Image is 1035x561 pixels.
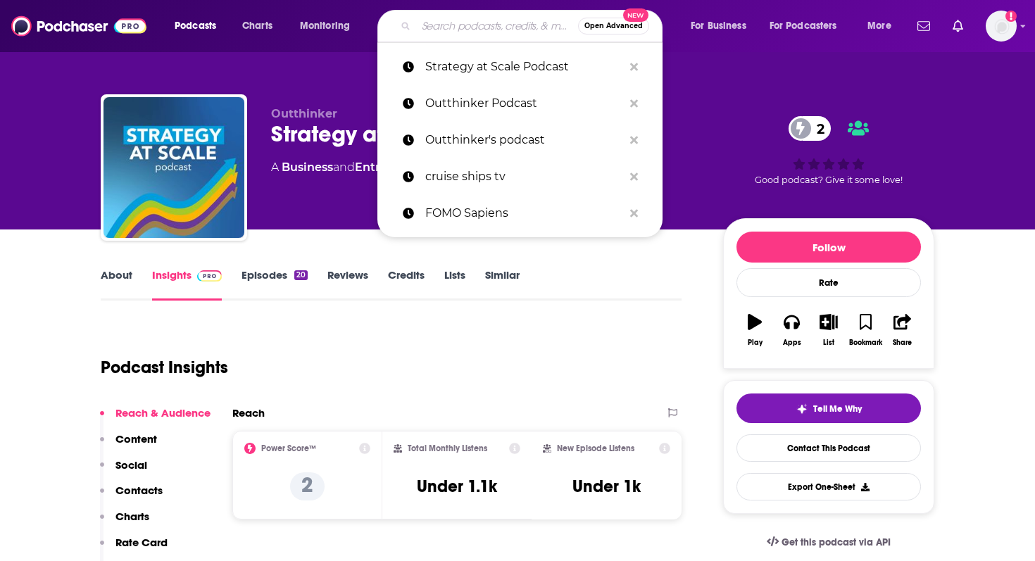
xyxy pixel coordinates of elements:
h3: Under 1.1k [417,476,497,497]
div: 20 [294,270,308,280]
button: open menu [290,15,368,37]
button: open menu [858,15,909,37]
h2: Reach [232,406,265,420]
div: Apps [783,339,801,347]
span: Good podcast? Give it some love! [755,175,903,185]
p: Charts [115,510,149,523]
a: Show notifications dropdown [947,14,969,38]
button: Export One-Sheet [736,473,921,500]
a: 2 [789,116,832,141]
a: cruise ships tv [377,158,663,195]
h2: Power Score™ [261,443,316,453]
h2: New Episode Listens [557,443,634,453]
h3: Under 1k [572,476,641,497]
button: Share [884,305,921,355]
button: open menu [165,15,234,37]
h2: Total Monthly Listens [408,443,487,453]
p: FOMO Sapiens [425,195,623,232]
div: Bookmark [849,339,882,347]
input: Search podcasts, credits, & more... [416,15,578,37]
div: A podcast [271,159,479,176]
img: tell me why sparkle [796,403,808,415]
button: open menu [681,15,764,37]
div: Rate [736,268,921,297]
p: 2 [290,472,325,500]
div: 2Good podcast? Give it some love! [723,107,934,194]
span: Open Advanced [584,23,643,30]
span: For Podcasters [770,16,837,36]
span: and [333,160,355,174]
div: Play [748,339,763,347]
span: For Business [691,16,746,36]
button: Apps [773,305,810,355]
span: Tell Me Why [813,403,862,415]
button: Play [736,305,773,355]
button: Contacts [100,484,163,510]
a: FOMO Sapiens [377,195,663,232]
a: Business [282,160,333,174]
img: Strategy at Scale [103,97,244,238]
p: Social [115,458,147,472]
span: Podcasts [175,16,216,36]
a: Outthinker's podcast [377,122,663,158]
button: Show profile menu [986,11,1017,42]
a: Similar [485,268,520,301]
p: Reach & Audience [115,406,211,420]
div: List [823,339,834,347]
p: Rate Card [115,536,168,549]
span: More [867,16,891,36]
a: Credits [388,268,425,301]
p: Contacts [115,484,163,497]
button: Follow [736,232,921,263]
p: cruise ships tv [425,158,623,195]
div: Share [893,339,912,347]
a: Charts [233,15,281,37]
p: Outthinker Podcast [425,85,623,122]
button: Bookmark [847,305,884,355]
span: Outthinker [271,107,337,120]
a: Get this podcast via API [755,525,902,560]
button: open menu [760,15,858,37]
span: Logged in as megcassidy [986,11,1017,42]
a: Lists [444,268,465,301]
a: Reviews [327,268,368,301]
div: Search podcasts, credits, & more... [391,10,676,42]
p: Outthinker's podcast [425,122,623,158]
p: Content [115,432,157,446]
img: Podchaser - Follow, Share and Rate Podcasts [11,13,146,39]
img: User Profile [986,11,1017,42]
a: About [101,268,132,301]
a: Episodes20 [241,268,308,301]
span: New [623,8,648,22]
svg: Add a profile image [1005,11,1017,22]
button: Charts [100,510,149,536]
button: Reach & Audience [100,406,211,432]
a: Outthinker Podcast [377,85,663,122]
span: Get this podcast via API [782,536,891,548]
button: Social [100,458,147,484]
a: Contact This Podcast [736,434,921,462]
button: Open AdvancedNew [578,18,649,34]
button: tell me why sparkleTell Me Why [736,393,921,423]
a: Strategy at Scale Podcast [377,49,663,85]
a: Entrepreneur [355,160,434,174]
button: Content [100,432,157,458]
button: List [810,305,847,355]
a: InsightsPodchaser Pro [152,268,222,301]
span: 2 [803,116,832,141]
a: Show notifications dropdown [912,14,936,38]
span: Charts [242,16,272,36]
span: Monitoring [300,16,350,36]
img: Podchaser Pro [197,270,222,282]
h1: Podcast Insights [101,357,228,378]
p: Strategy at Scale Podcast [425,49,623,85]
